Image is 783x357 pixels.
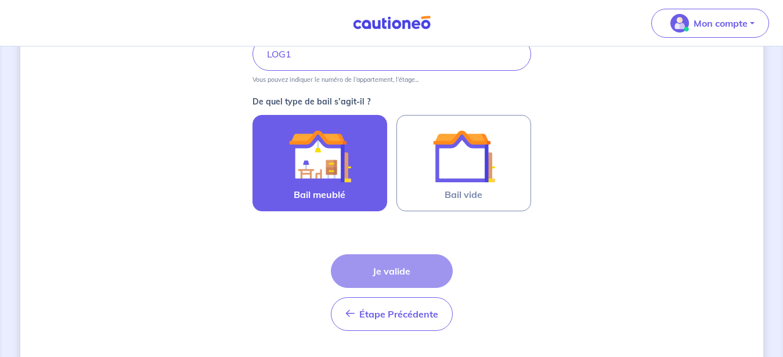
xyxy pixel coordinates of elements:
[359,308,438,320] span: Étape Précédente
[294,187,345,201] span: Bail meublé
[651,9,769,38] button: illu_account_valid_menu.svgMon compte
[252,37,531,71] input: Appartement 2
[288,125,351,187] img: illu_furnished_lease.svg
[445,187,482,201] span: Bail vide
[252,98,531,106] p: De quel type de bail s’agit-il ?
[348,16,435,30] img: Cautioneo
[670,14,689,33] img: illu_account_valid_menu.svg
[252,75,418,84] p: Vous pouvez indiquer le numéro de l’appartement, l’étage...
[432,125,495,187] img: illu_empty_lease.svg
[331,297,453,331] button: Étape Précédente
[694,16,748,30] p: Mon compte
